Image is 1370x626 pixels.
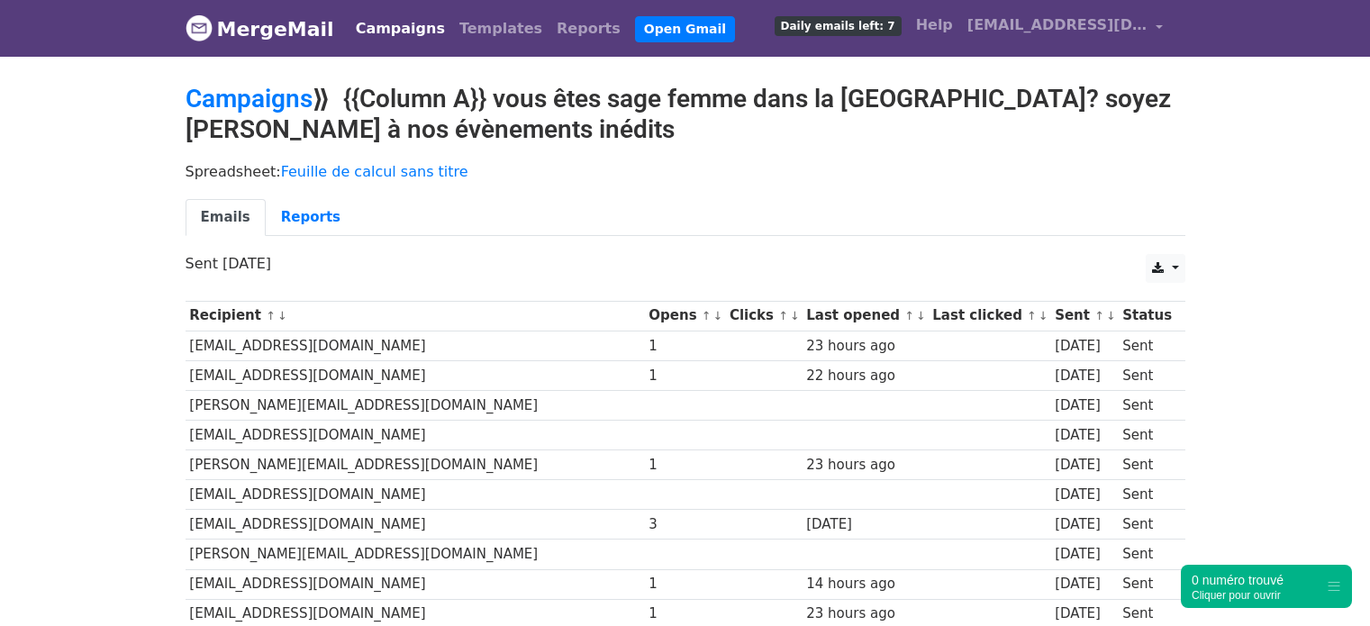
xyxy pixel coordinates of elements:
[649,455,721,476] div: 1
[775,16,902,36] span: Daily emails left: 7
[452,11,549,47] a: Templates
[1118,390,1175,420] td: Sent
[186,301,645,331] th: Recipient
[725,301,802,331] th: Clicks
[1118,569,1175,599] td: Sent
[1055,395,1114,416] div: [DATE]
[186,331,645,360] td: [EMAIL_ADDRESS][DOMAIN_NAME]
[186,450,645,480] td: [PERSON_NAME][EMAIL_ADDRESS][DOMAIN_NAME]
[1027,309,1037,322] a: ↑
[277,309,287,322] a: ↓
[186,10,334,48] a: MergeMail
[960,7,1171,50] a: [EMAIL_ADDRESS][DOMAIN_NAME]
[186,360,645,390] td: [EMAIL_ADDRESS][DOMAIN_NAME]
[806,455,923,476] div: 23 hours ago
[1039,309,1048,322] a: ↓
[929,301,1051,331] th: Last clicked
[186,84,1185,144] h2: ⟫ {{Column A}} vous êtes sage femme dans la [GEOGRAPHIC_DATA]? soyez [PERSON_NAME] à nos évènemen...
[349,11,452,47] a: Campaigns
[1118,450,1175,480] td: Sent
[1055,425,1114,446] div: [DATE]
[1118,540,1175,569] td: Sent
[186,162,1185,181] p: Spreadsheet:
[635,16,735,42] a: Open Gmail
[767,7,909,43] a: Daily emails left: 7
[649,366,721,386] div: 1
[1094,309,1104,322] a: ↑
[778,309,788,322] a: ↑
[649,574,721,594] div: 1
[806,366,923,386] div: 22 hours ago
[186,510,645,540] td: [EMAIL_ADDRESS][DOMAIN_NAME]
[649,603,721,624] div: 1
[1118,421,1175,450] td: Sent
[916,309,926,322] a: ↓
[713,309,723,322] a: ↓
[1055,336,1114,357] div: [DATE]
[1055,455,1114,476] div: [DATE]
[1055,485,1114,505] div: [DATE]
[806,574,923,594] div: 14 hours ago
[1055,544,1114,565] div: [DATE]
[549,11,628,47] a: Reports
[186,421,645,450] td: [EMAIL_ADDRESS][DOMAIN_NAME]
[802,301,928,331] th: Last opened
[186,254,1185,273] p: Sent [DATE]
[1106,309,1116,322] a: ↓
[645,301,726,331] th: Opens
[702,309,712,322] a: ↑
[1118,331,1175,360] td: Sent
[806,514,923,535] div: [DATE]
[266,199,356,236] a: Reports
[1050,301,1118,331] th: Sent
[186,14,213,41] img: MergeMail logo
[266,309,276,322] a: ↑
[649,514,721,535] div: 3
[186,480,645,510] td: [EMAIL_ADDRESS][DOMAIN_NAME]
[649,336,721,357] div: 1
[1118,360,1175,390] td: Sent
[904,309,914,322] a: ↑
[806,336,923,357] div: 23 hours ago
[1118,510,1175,540] td: Sent
[1118,301,1175,331] th: Status
[967,14,1148,36] span: [EMAIL_ADDRESS][DOMAIN_NAME]
[806,603,923,624] div: 23 hours ago
[281,163,468,180] a: Feuille de calcul sans titre
[1055,603,1114,624] div: [DATE]
[186,569,645,599] td: [EMAIL_ADDRESS][DOMAIN_NAME]
[1055,514,1114,535] div: [DATE]
[1118,480,1175,510] td: Sent
[909,7,960,43] a: Help
[186,199,266,236] a: Emails
[186,84,313,113] a: Campaigns
[186,540,645,569] td: [PERSON_NAME][EMAIL_ADDRESS][DOMAIN_NAME]
[186,390,645,420] td: [PERSON_NAME][EMAIL_ADDRESS][DOMAIN_NAME]
[790,309,800,322] a: ↓
[1055,574,1114,594] div: [DATE]
[1055,366,1114,386] div: [DATE]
